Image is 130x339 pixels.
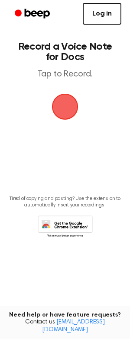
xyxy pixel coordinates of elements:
span: Contact us [5,319,125,334]
a: Log in [83,3,121,25]
p: Tired of copying and pasting? Use the extension to automatically insert your recordings. [7,196,123,209]
p: Tap to Record. [16,69,114,80]
a: Beep [9,6,58,22]
button: Beep Logo [52,94,78,120]
h1: Record a Voice Note for Docs [16,41,114,62]
a: [EMAIL_ADDRESS][DOMAIN_NAME] [42,319,105,333]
